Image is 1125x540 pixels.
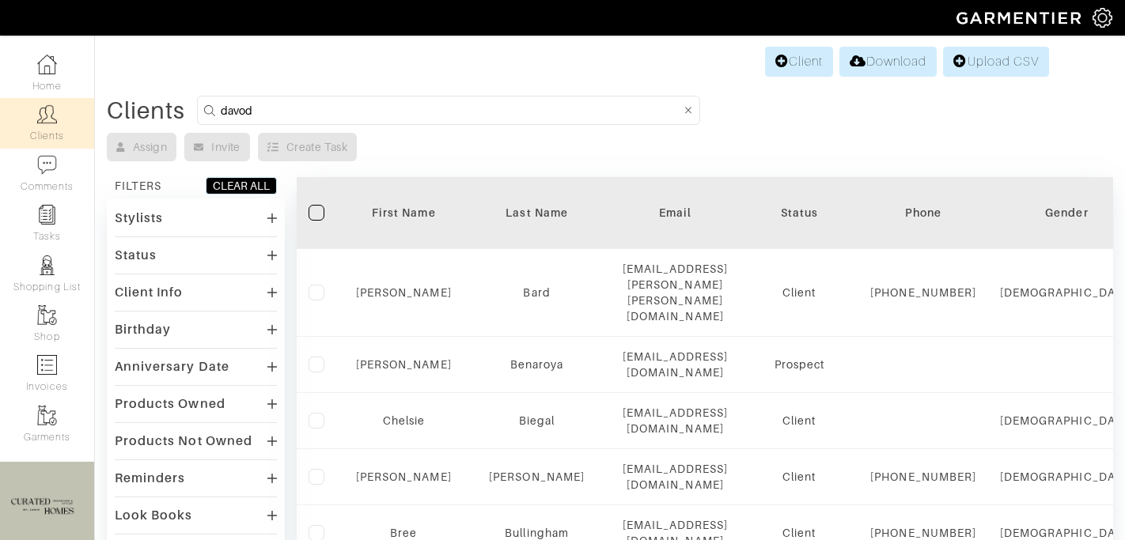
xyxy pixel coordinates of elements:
[37,355,57,375] img: orders-icon-0abe47150d42831381b5fb84f609e132dff9fe21cb692f30cb5eec754e2cba89.png
[523,286,550,299] a: Bard
[510,358,563,371] a: Benaroya
[115,322,171,338] div: Birthday
[344,177,464,249] th: Toggle SortBy
[390,527,417,539] a: Bree
[519,414,555,427] a: Biegal
[623,205,729,221] div: Email
[489,470,585,483] a: [PERSON_NAME]
[37,406,57,425] img: garments-icon-b7da505a4dc4fd61783c78ac3ca0ef83fa9d6f193b1c9dc38574b1d14d53ca28.png
[623,261,729,324] div: [EMAIL_ADDRESS][PERSON_NAME][PERSON_NAME][DOMAIN_NAME]
[37,155,57,175] img: comment-icon-a0a6a9ef722e966f86d9cbdc48e553b5cf19dbc54f86b18d962a5391bc8f6eb6.png
[356,205,452,221] div: First Name
[115,508,193,523] div: Look Books
[213,178,270,194] div: CLEAR ALL
[949,4,1093,32] img: garmentier-logo-header-white-b43fb05a5012e4ada735d5af1a66efaba907eab6374d6393d1fbf88cb4ef424d.png
[752,413,847,429] div: Client
[206,177,277,194] button: CLEAR ALL
[870,205,976,221] div: Phone
[221,100,681,120] input: Search by name, email, phone, city, or state
[115,285,184,300] div: Client Info
[115,178,161,194] div: FILTERS
[356,358,452,371] a: [PERSON_NAME]
[839,47,937,77] a: Download
[37,55,57,74] img: dashboard-icon-dbcd8f5a0b271acd01030246c82b418ddd0df26cd7fceb0bd07c9910d44c42f6.png
[383,414,425,427] a: Chelsie
[752,357,847,372] div: Prospect
[115,433,252,449] div: Products Not Owned
[37,255,57,275] img: stylists-icon-eb353228a002819b7ec25b43dbf5f0378dd9e0616d9560372ff212230b889e62.png
[107,103,185,119] div: Clients
[475,205,599,221] div: Last Name
[115,470,185,486] div: Reminders
[356,470,452,483] a: [PERSON_NAME]
[623,405,729,436] div: [EMAIL_ADDRESS][DOMAIN_NAME]
[623,349,729,380] div: [EMAIL_ADDRESS][DOMAIN_NAME]
[505,527,569,539] a: Bullingham
[623,461,729,493] div: [EMAIL_ADDRESS][DOMAIN_NAME]
[752,205,847,221] div: Status
[115,396,225,412] div: Products Owned
[740,177,858,249] th: Toggle SortBy
[870,469,976,485] div: [PHONE_NUMBER]
[115,359,229,375] div: Anniversary Date
[115,210,163,226] div: Stylists
[37,205,57,225] img: reminder-icon-8004d30b9f0a5d33ae49ab947aed9ed385cf756f9e5892f1edd6e32f2345188e.png
[37,305,57,325] img: garments-icon-b7da505a4dc4fd61783c78ac3ca0ef83fa9d6f193b1c9dc38574b1d14d53ca28.png
[356,286,452,299] a: [PERSON_NAME]
[870,285,976,300] div: [PHONE_NUMBER]
[752,469,847,485] div: Client
[752,285,847,300] div: Client
[765,47,833,77] a: Client
[943,47,1049,77] a: Upload CSV
[464,177,611,249] th: Toggle SortBy
[115,247,157,263] div: Status
[1093,8,1112,28] img: gear-icon-white-bd11855cb880d31180b6d7d6211b90ccbf57a29d726f0c71d8c61bd08dd39cc2.png
[37,104,57,124] img: clients-icon-6bae9207a08558b7cb47a8932f037763ab4055f8c8b6bfacd5dc20c3e0201464.png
